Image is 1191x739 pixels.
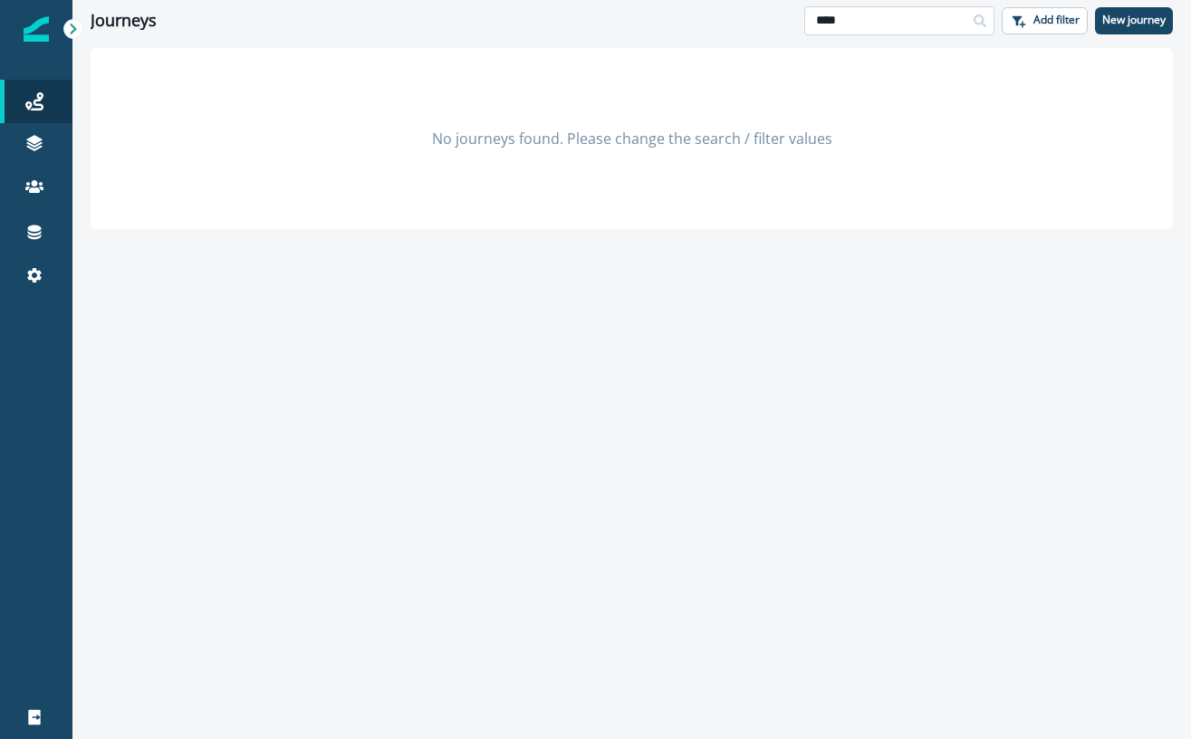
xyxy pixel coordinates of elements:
button: Add filter [1002,7,1088,34]
h1: Journeys [91,11,157,31]
div: No journeys found. Please change the search / filter values [91,48,1173,229]
img: Inflection [24,16,49,42]
p: New journey [1102,14,1166,26]
p: Add filter [1033,14,1080,26]
button: New journey [1095,7,1173,34]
